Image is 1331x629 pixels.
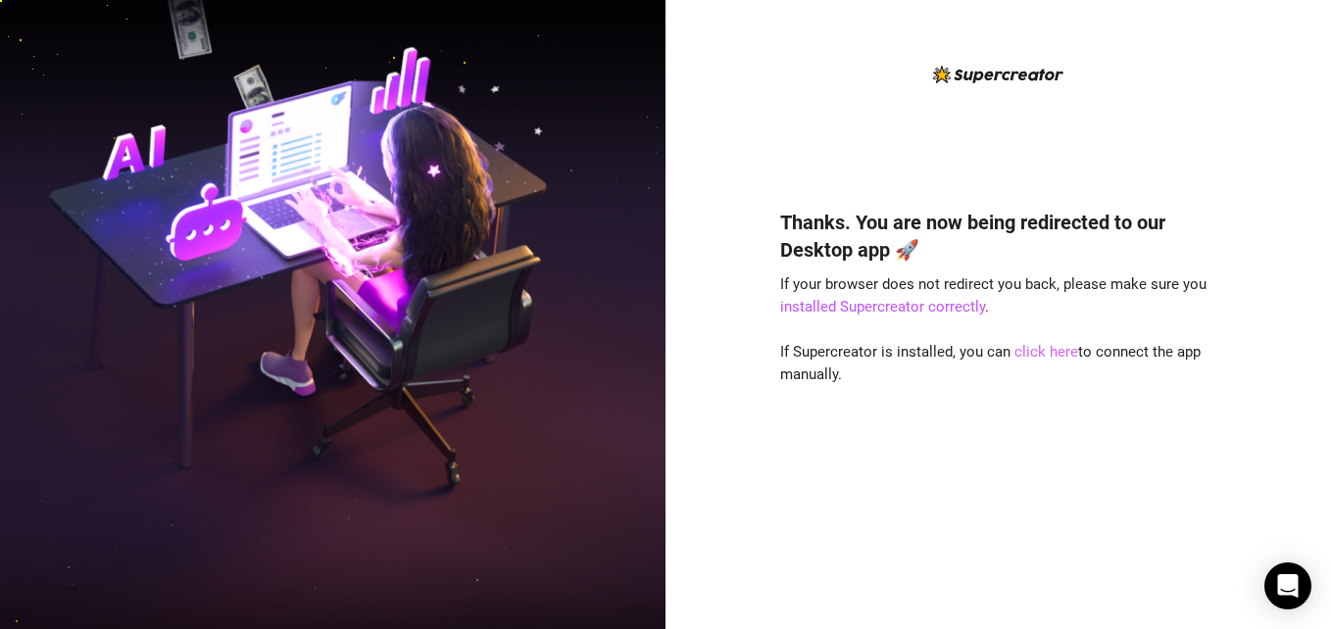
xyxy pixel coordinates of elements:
span: If Supercreator is installed, you can to connect the app manually. [780,343,1201,384]
img: logo-BBDzfeDw.svg [933,66,1063,83]
a: installed Supercreator correctly [780,298,985,315]
h4: Thanks. You are now being redirected to our Desktop app 🚀 [780,209,1217,264]
div: Open Intercom Messenger [1264,562,1311,609]
a: click here [1014,343,1078,361]
span: If your browser does not redirect you back, please make sure you . [780,275,1207,316]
